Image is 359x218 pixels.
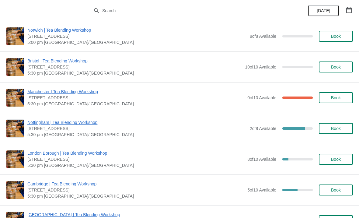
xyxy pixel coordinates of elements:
span: [DATE] [317,8,330,13]
span: [STREET_ADDRESS] [27,95,244,101]
img: Nottingham | Tea Blending Workshop | 24 Bridlesmith Gate, Nottingham NG1 2GQ, UK | 5:30 pm Europe... [6,120,24,137]
span: 10 of 10 Available [245,65,276,69]
span: Nottingham | Tea Blending Workshop [27,119,247,125]
img: Bristol | Tea Blending Workshop | 73 Park Street, Bristol, BS1 5PB | 5:30 pm Europe/London [6,58,24,76]
span: [STREET_ADDRESS] [27,187,244,193]
input: Search [102,5,269,16]
span: 5:30 pm [GEOGRAPHIC_DATA]/[GEOGRAPHIC_DATA] [27,193,244,199]
button: Book [319,92,353,103]
span: [STREET_ADDRESS] [27,156,244,162]
span: 5:00 pm [GEOGRAPHIC_DATA]/[GEOGRAPHIC_DATA] [27,39,247,45]
button: [DATE] [308,5,339,16]
span: Book [331,126,341,131]
span: [STREET_ADDRESS] [27,125,247,132]
span: 2 of 8 Available [250,126,276,131]
span: [GEOGRAPHIC_DATA] | Tea Blending Workshop [27,212,247,218]
img: Manchester | Tea Blending Workshop | 57 Church St, Manchester, M4 1PD | 5:30 pm Europe/London [6,89,24,107]
button: Book [319,185,353,195]
img: Cambridge | Tea Blending Workshop | 8-9 Green Street, Cambridge, CB2 3JU | 5:30 pm Europe/London [6,181,24,199]
button: Book [319,123,353,134]
span: Book [331,65,341,69]
span: 5:30 pm [GEOGRAPHIC_DATA]/[GEOGRAPHIC_DATA] [27,101,244,107]
img: London Borough | Tea Blending Workshop | 7 Park St, London SE1 9AB, UK | 5:30 pm Europe/London [6,150,24,168]
span: Cambridge | Tea Blending Workshop [27,181,244,187]
img: Norwich | Tea Blending Workshop | 9 Back Of The Inns, Norwich NR2 1PT, UK | 5:00 pm Europe/London [6,27,24,45]
span: 5:30 pm [GEOGRAPHIC_DATA]/[GEOGRAPHIC_DATA] [27,162,244,168]
span: Manchester | Tea Blending Workshop [27,89,244,95]
button: Book [319,154,353,165]
button: Book [319,62,353,72]
span: 5 of 10 Available [247,188,276,192]
button: Book [319,31,353,42]
span: London Borough | Tea Blending Workshop [27,150,244,156]
span: 8 of 10 Available [247,157,276,162]
span: Book [331,34,341,39]
span: Book [331,188,341,192]
span: [STREET_ADDRESS] [27,64,242,70]
span: Book [331,95,341,100]
span: 5:30 pm [GEOGRAPHIC_DATA]/[GEOGRAPHIC_DATA] [27,132,247,138]
span: [STREET_ADDRESS] [27,33,247,39]
span: Book [331,157,341,162]
span: 5:30 pm [GEOGRAPHIC_DATA]/[GEOGRAPHIC_DATA] [27,70,242,76]
span: 8 of 8 Available [250,34,276,39]
span: Bristol | Tea Blending Workshop [27,58,242,64]
span: Norwich | Tea Blending Workshop [27,27,247,33]
span: 0 of 10 Available [247,95,276,100]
